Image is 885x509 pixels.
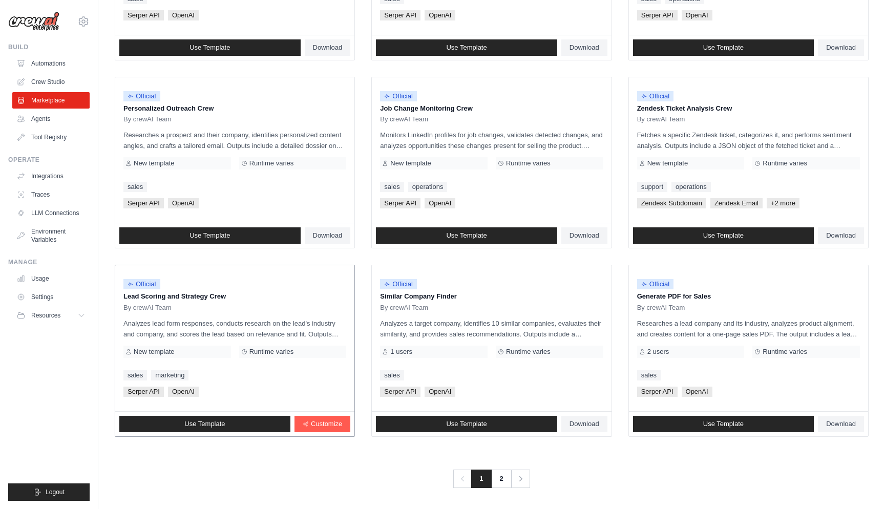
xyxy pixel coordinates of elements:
[637,10,678,20] span: Serper API
[168,10,199,20] span: OpenAI
[249,159,294,167] span: Runtime varies
[123,318,346,340] p: Analyzes lead form responses, conducts research on the lead's industry and company, and scores th...
[637,370,661,380] a: sales
[763,348,807,356] span: Runtime varies
[425,387,455,397] span: OpenAI
[8,156,90,164] div: Operate
[491,470,512,488] a: 2
[671,182,711,192] a: operations
[380,198,420,208] span: Serper API
[46,488,65,496] span: Logout
[168,387,199,397] span: OpenAI
[818,39,864,56] a: Download
[376,39,557,56] a: Use Template
[12,55,90,72] a: Automations
[633,227,814,244] a: Use Template
[818,227,864,244] a: Download
[453,470,530,488] nav: Pagination
[763,159,807,167] span: Runtime varies
[8,483,90,501] button: Logout
[506,348,551,356] span: Runtime varies
[633,416,814,432] a: Use Template
[189,231,230,240] span: Use Template
[637,115,685,123] span: By crewAI Team
[703,231,744,240] span: Use Template
[408,182,448,192] a: operations
[637,387,678,397] span: Serper API
[390,348,412,356] span: 1 users
[8,12,59,31] img: Logo
[703,44,744,52] span: Use Template
[637,304,685,312] span: By crewAI Team
[12,129,90,145] a: Tool Registry
[12,186,90,203] a: Traces
[313,44,343,52] span: Download
[446,420,487,428] span: Use Template
[570,231,599,240] span: Download
[380,115,428,123] span: By crewAI Team
[311,420,342,428] span: Customize
[380,291,603,302] p: Similar Company Finder
[168,198,199,208] span: OpenAI
[380,103,603,114] p: Job Change Monitoring Crew
[647,159,688,167] span: New template
[8,43,90,51] div: Build
[123,387,164,397] span: Serper API
[189,44,230,52] span: Use Template
[12,289,90,305] a: Settings
[313,231,343,240] span: Download
[380,370,404,380] a: sales
[637,198,706,208] span: Zendesk Subdomain
[123,10,164,20] span: Serper API
[376,227,557,244] a: Use Template
[380,130,603,151] p: Monitors LinkedIn profiles for job changes, validates detected changes, and analyzes opportunitie...
[561,39,607,56] a: Download
[425,198,455,208] span: OpenAI
[12,270,90,287] a: Usage
[425,10,455,20] span: OpenAI
[123,115,172,123] span: By crewAI Team
[637,91,674,101] span: Official
[184,420,225,428] span: Use Template
[249,348,294,356] span: Runtime varies
[380,318,603,340] p: Analyzes a target company, identifies 10 similar companies, evaluates their similarity, and provi...
[826,420,856,428] span: Download
[12,74,90,90] a: Crew Studio
[710,198,763,208] span: Zendesk Email
[123,304,172,312] span: By crewAI Team
[446,44,487,52] span: Use Template
[633,39,814,56] a: Use Template
[570,420,599,428] span: Download
[119,416,290,432] a: Use Template
[380,304,428,312] span: By crewAI Team
[12,111,90,127] a: Agents
[12,307,90,324] button: Resources
[305,39,351,56] a: Download
[637,182,667,192] a: support
[294,416,350,432] a: Customize
[123,279,160,289] span: Official
[123,198,164,208] span: Serper API
[637,130,860,151] p: Fetches a specific Zendesk ticket, categorizes it, and performs sentiment analysis. Outputs inclu...
[561,227,607,244] a: Download
[12,168,90,184] a: Integrations
[826,44,856,52] span: Download
[380,91,417,101] span: Official
[637,103,860,114] p: Zendesk Ticket Analysis Crew
[647,348,669,356] span: 2 users
[703,420,744,428] span: Use Template
[561,416,607,432] a: Download
[570,44,599,52] span: Download
[123,103,346,114] p: Personalized Outreach Crew
[818,416,864,432] a: Download
[12,205,90,221] a: LLM Connections
[123,91,160,101] span: Official
[31,311,60,320] span: Resources
[123,291,346,302] p: Lead Scoring and Strategy Crew
[119,39,301,56] a: Use Template
[305,227,351,244] a: Download
[12,223,90,248] a: Environment Variables
[380,182,404,192] a: sales
[151,370,188,380] a: marketing
[123,130,346,151] p: Researches a prospect and their company, identifies personalized content angles, and crafts a tai...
